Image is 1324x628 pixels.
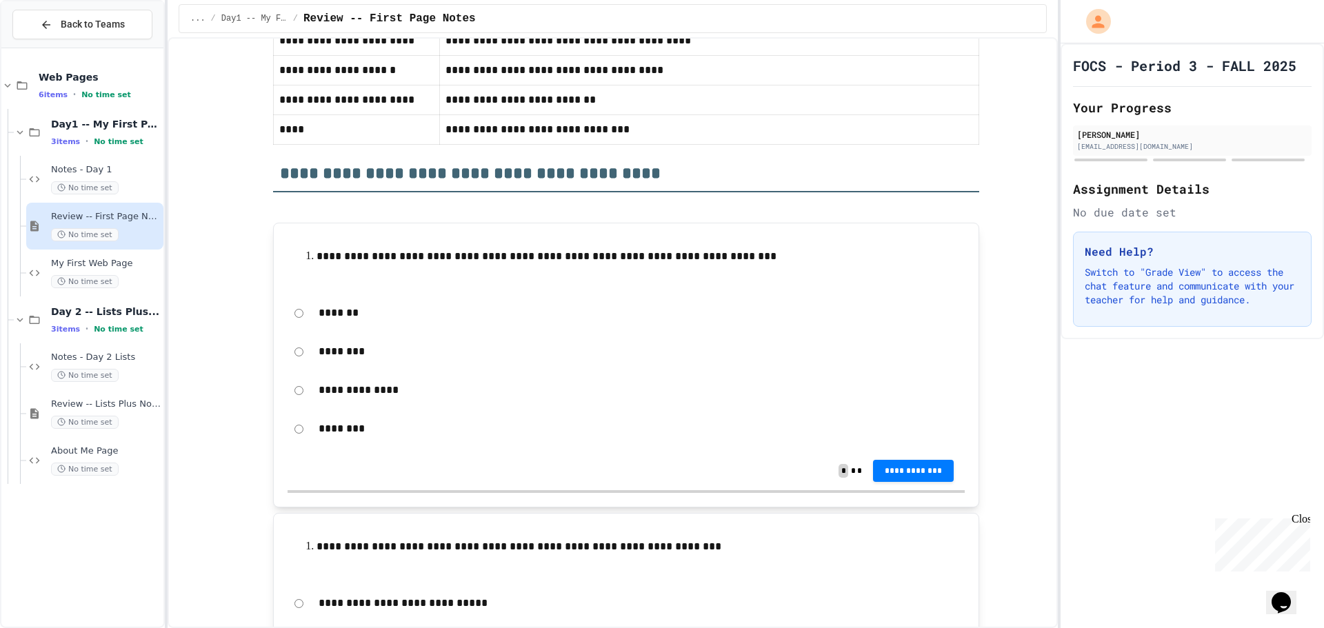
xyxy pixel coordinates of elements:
span: ... [190,13,205,24]
span: Notes - Day 1 [51,164,161,176]
span: Day 2 -- Lists Plus... [51,305,161,318]
span: About Me Page [51,445,161,457]
button: Back to Teams [12,10,152,39]
span: 3 items [51,325,80,334]
p: Switch to "Grade View" to access the chat feature and communicate with your teacher for help and ... [1085,265,1300,307]
h3: Need Help? [1085,243,1300,260]
span: No time set [51,275,119,288]
div: My Account [1072,6,1114,37]
iframe: chat widget [1266,573,1310,614]
div: Chat with us now!Close [6,6,95,88]
span: / [293,13,298,24]
span: My First Web Page [51,258,161,270]
span: Notes - Day 2 Lists [51,352,161,363]
span: No time set [51,228,119,241]
span: 3 items [51,137,80,146]
h2: Assignment Details [1073,179,1312,199]
span: • [86,323,88,334]
span: Day1 -- My First Page [51,118,161,130]
span: No time set [51,369,119,382]
span: Review -- First Page Notes [303,10,476,27]
h2: Your Progress [1073,98,1312,117]
span: 6 items [39,90,68,99]
h1: FOCS - Period 3 - FALL 2025 [1073,56,1296,75]
div: [PERSON_NAME] [1077,128,1307,141]
span: / [211,13,216,24]
div: [EMAIL_ADDRESS][DOMAIN_NAME] [1077,141,1307,152]
span: No time set [94,325,143,334]
span: Review -- First Page Notes [51,211,161,223]
span: • [73,89,76,100]
span: Day1 -- My First Page [221,13,288,24]
span: Review -- Lists Plus Notes [51,398,161,410]
span: No time set [51,416,119,429]
span: No time set [81,90,131,99]
span: No time set [94,137,143,146]
span: • [86,136,88,147]
span: No time set [51,463,119,476]
span: Web Pages [39,71,161,83]
div: No due date set [1073,204,1312,221]
iframe: chat widget [1210,513,1310,571]
span: No time set [51,181,119,194]
span: Back to Teams [61,17,125,32]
